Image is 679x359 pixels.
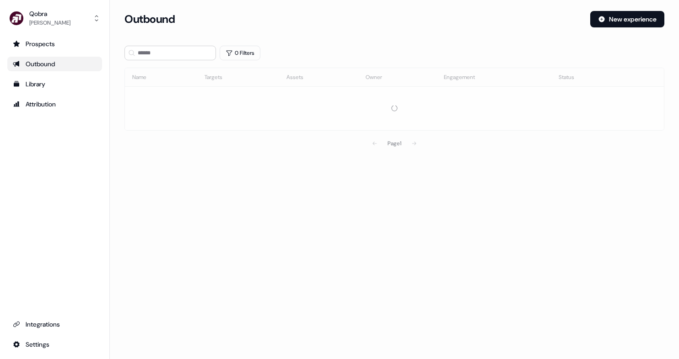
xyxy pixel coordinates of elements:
div: Integrations [13,320,97,329]
button: New experience [590,11,664,27]
div: Library [13,79,97,89]
div: Outbound [13,59,97,69]
div: Prospects [13,39,97,48]
div: Attribution [13,100,97,109]
a: Go to attribution [7,97,102,111]
a: Go to integrations [7,337,102,352]
div: Settings [13,340,97,349]
button: 0 Filters [220,46,260,60]
a: Go to templates [7,77,102,91]
a: Go to prospects [7,37,102,51]
h3: Outbound [124,12,175,26]
div: [PERSON_NAME] [29,18,70,27]
div: Qobra [29,9,70,18]
a: Go to integrations [7,317,102,332]
a: Go to outbound experience [7,57,102,71]
button: Qobra[PERSON_NAME] [7,7,102,29]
